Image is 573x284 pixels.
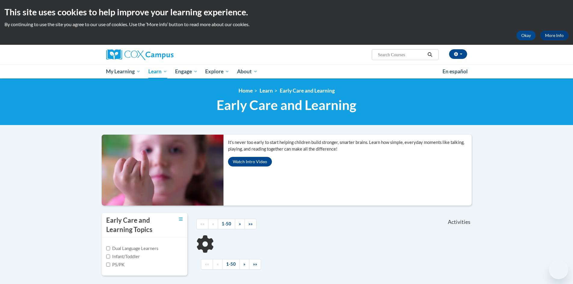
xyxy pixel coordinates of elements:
span: About [237,68,257,75]
a: More Info [540,31,568,40]
p: It’s never too early to start helping children build stronger, smarter brains. Learn how simple, ... [228,139,472,152]
button: Okay [516,31,536,40]
span: Engage [175,68,198,75]
a: Engage [171,65,202,78]
a: Cox Campus [106,49,220,60]
span: »» [253,261,257,267]
h3: Early Care and Learning Topics [106,216,163,234]
a: About [233,65,261,78]
a: End [245,219,257,229]
span: » [239,221,241,226]
span: » [243,261,245,267]
span: Explore [205,68,229,75]
a: 1-50 [218,219,235,229]
button: Account Settings [449,49,467,59]
a: Early Care and Learning [280,87,335,94]
button: Watch Intro Video [228,157,272,166]
input: Search Courses [377,51,425,58]
a: Toggle collapse [179,216,183,222]
span: »» [248,221,253,226]
img: Cox Campus [106,49,174,60]
span: Activities [448,219,470,225]
span: Early Care and Learning [217,97,356,113]
a: En español [439,65,472,78]
label: Infant/Toddler [106,253,140,260]
a: My Learning [102,65,145,78]
a: 1-50 [222,259,240,270]
a: Previous [208,219,218,229]
input: Checkbox for Options [106,255,110,258]
span: Learn [148,68,167,75]
h2: This site uses cookies to help improve your learning experience. [5,6,568,18]
input: Checkbox for Options [106,263,110,267]
p: By continuing to use the site you agree to our use of cookies. Use the ‘More info’ button to read... [5,21,568,28]
div: Main menu [97,65,476,78]
span: En español [442,68,468,75]
a: Home [239,87,253,94]
span: My Learning [106,68,140,75]
span: « [212,221,214,226]
a: Next [239,259,249,270]
a: End [249,259,261,270]
a: Next [235,219,245,229]
button: Search [425,51,434,58]
span: « [217,261,219,267]
a: Previous [213,259,223,270]
a: Learn [260,87,273,94]
a: Begining [201,259,213,270]
span: «« [205,261,209,267]
input: Checkbox for Options [106,246,110,250]
a: Learn [144,65,171,78]
a: Explore [201,65,233,78]
span: «« [200,221,205,226]
label: PS/PK [106,261,125,268]
label: Dual Language Learners [106,245,158,252]
iframe: Button to launch messaging window [549,260,568,279]
a: Begining [196,219,208,229]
